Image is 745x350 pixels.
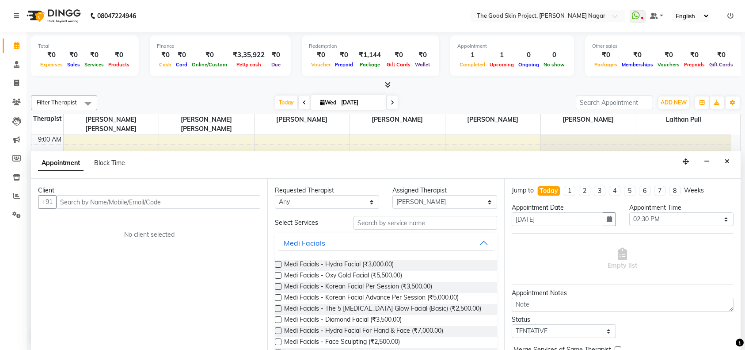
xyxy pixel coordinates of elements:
[94,159,125,167] span: Block Time
[284,260,394,271] span: Medi Facials - Hydra Facial (₹3,000.00)
[516,62,541,68] span: Ongoing
[275,96,297,109] span: Today
[457,42,567,50] div: Appointment
[608,248,637,270] span: Empty list
[579,186,590,196] li: 2
[669,186,680,196] li: 8
[174,50,190,60] div: ₹0
[384,62,413,68] span: Gift Cards
[36,135,63,144] div: 9:00 AM
[157,50,174,60] div: ₹0
[620,62,655,68] span: Memberships
[82,62,106,68] span: Services
[639,186,650,196] li: 6
[682,62,707,68] span: Prepaids
[255,114,350,125] span: [PERSON_NAME]
[338,96,383,109] input: 2025-09-03
[721,155,734,169] button: Close
[64,114,159,135] span: [PERSON_NAME] [PERSON_NAME]
[541,50,567,60] div: 0
[31,114,63,123] div: Therapist
[284,271,402,282] span: Medi Facials - Oxy Gold Facial (₹5,500.00)
[234,62,263,68] span: Petty cash
[707,50,735,60] div: ₹0
[609,186,620,196] li: 4
[284,315,402,326] span: Medi Facials - Diamond Facial (₹3,500.00)
[174,62,190,68] span: Card
[541,114,636,125] span: [PERSON_NAME]
[355,50,384,60] div: ₹1,144
[392,186,497,195] div: Assigned Therapist
[38,62,65,68] span: Expenses
[59,230,239,239] div: No client selected
[629,203,734,212] div: Appointment Time
[357,62,382,68] span: Package
[269,62,283,68] span: Due
[284,282,432,293] span: Medi Facials - Korean Facial Per Session (₹3,500.00)
[38,50,65,60] div: ₹0
[97,4,136,28] b: 08047224946
[540,186,558,196] div: Today
[65,50,82,60] div: ₹0
[707,62,735,68] span: Gift Cards
[654,186,665,196] li: 7
[284,337,400,348] span: Medi Facials - Face Sculpting (₹2,500.00)
[106,62,132,68] span: Products
[190,50,229,60] div: ₹0
[333,50,355,60] div: ₹0
[268,218,346,227] div: Select Services
[309,42,432,50] div: Redemption
[594,186,605,196] li: 3
[333,62,355,68] span: Prepaid
[157,62,174,68] span: Cash
[445,114,540,125] span: [PERSON_NAME]
[318,99,338,106] span: Wed
[190,62,229,68] span: Online/Custom
[655,50,682,60] div: ₹0
[457,62,487,68] span: Completed
[38,42,132,50] div: Total
[620,50,655,60] div: ₹0
[353,216,497,230] input: Search by service name
[512,203,616,212] div: Appointment Date
[38,186,260,195] div: Client
[592,62,620,68] span: Packages
[487,50,516,60] div: 1
[413,62,432,68] span: Wallet
[309,50,333,60] div: ₹0
[512,315,616,324] div: Status
[229,50,268,60] div: ₹3,35,922
[284,238,325,248] div: Medi Facials
[592,42,735,50] div: Other sales
[564,186,575,196] li: 1
[284,293,459,304] span: Medi Facials - Korean Facial Advance Per Session (₹5,000.00)
[684,186,704,195] div: Weeks
[512,186,534,195] div: Jump to
[23,4,83,28] img: logo
[413,50,432,60] div: ₹0
[159,114,254,135] span: [PERSON_NAME] [PERSON_NAME]
[278,235,493,251] button: Medi Facials
[516,50,541,60] div: 0
[636,114,732,125] span: Lalthan Puii
[576,96,653,109] input: Search Appointment
[661,99,687,106] span: ADD NEW
[65,62,82,68] span: Sales
[38,195,57,209] button: +91
[512,212,603,226] input: yyyy-mm-dd
[682,50,707,60] div: ₹0
[309,62,333,68] span: Voucher
[512,288,734,298] div: Appointment Notes
[350,114,445,125] span: [PERSON_NAME]
[541,62,567,68] span: No show
[82,50,106,60] div: ₹0
[56,195,260,209] input: Search by Name/Mobile/Email/Code
[284,326,443,337] span: Medi Facials - Hydra Facial For Hand & Face (₹7,000.00)
[658,96,689,109] button: ADD NEW
[384,50,413,60] div: ₹0
[268,50,284,60] div: ₹0
[37,99,77,106] span: Filter Therapist
[592,50,620,60] div: ₹0
[157,42,284,50] div: Finance
[106,50,132,60] div: ₹0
